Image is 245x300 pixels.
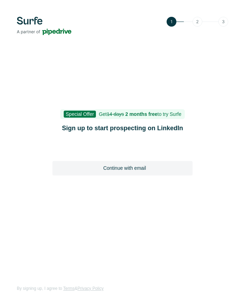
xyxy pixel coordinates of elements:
span: & [75,286,77,291]
iframe: Sign in with Google Button [49,142,196,158]
h1: Sign up to start prospecting on LinkedIn [52,123,192,133]
s: 14 days [107,111,124,117]
a: Privacy Policy [77,286,104,291]
span: Continue with email [103,165,146,172]
a: Terms [63,286,75,291]
img: Surfe's logo [17,17,71,35]
span: Special Offer [64,111,96,118]
b: 2 months free [125,111,157,117]
span: By signing up, I agree to [17,286,62,291]
span: Get to try Surfe [99,111,181,117]
img: Step 1 [167,17,228,27]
